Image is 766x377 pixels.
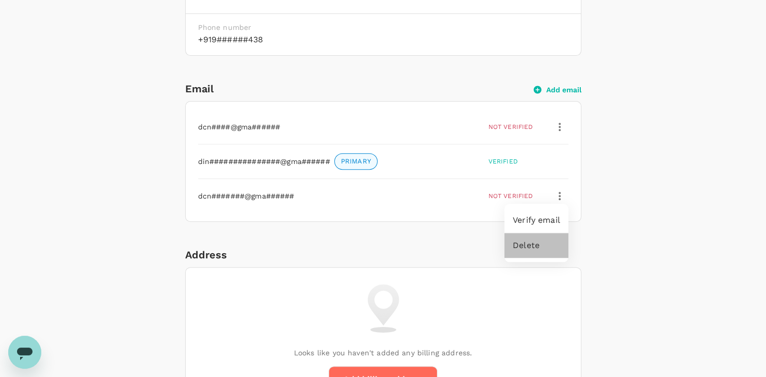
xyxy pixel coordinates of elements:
span: Delete [513,239,560,252]
div: Verify email [504,208,568,233]
span: Verify email [513,214,560,226]
div: Delete [504,233,568,258]
h6: +919######438 [198,32,568,47]
button: Add email [534,85,581,94]
p: dcn####@gma###### [198,122,281,132]
p: dcn#######@gma###### [198,191,295,201]
h6: Email [185,80,534,97]
p: Phone number [198,22,568,32]
div: Address [185,247,581,263]
span: Verified [488,158,518,165]
span: Not verified [488,123,533,130]
img: billing [367,284,399,333]
p: din###############@gma###### [198,156,330,167]
span: Not verified [488,192,533,200]
p: Looks like you haven't added any billing address. [294,348,472,358]
span: PRIMARY [335,157,377,167]
iframe: Button to launch messaging window [8,336,41,369]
